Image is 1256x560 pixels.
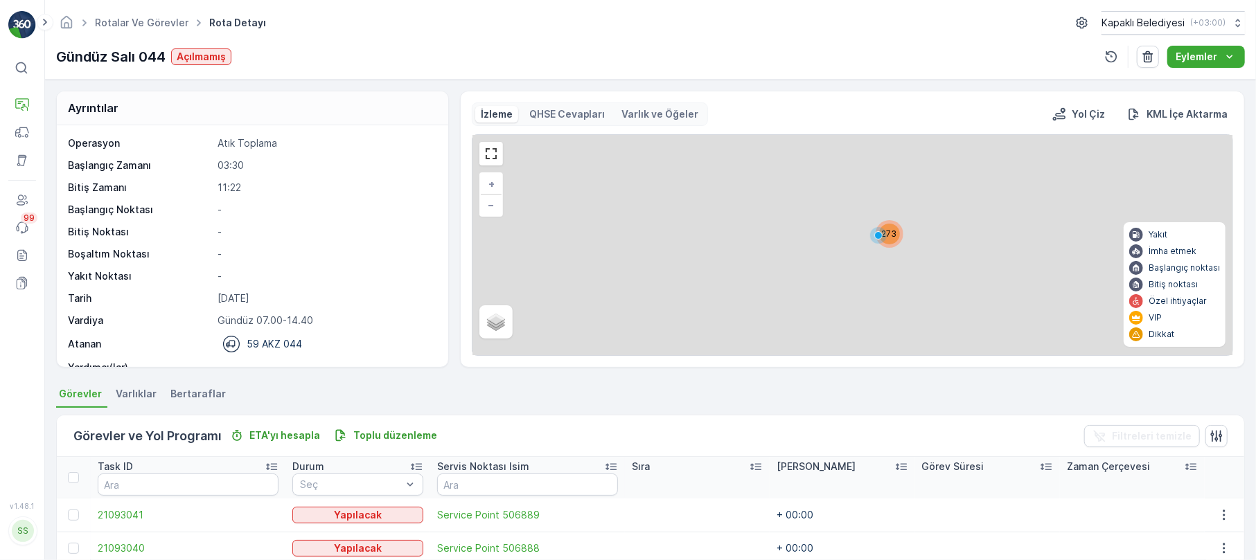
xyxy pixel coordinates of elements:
a: Ana Sayfa [59,20,74,32]
p: Toplu düzenleme [353,428,437,442]
div: SS [12,520,34,542]
button: Toplu düzenleme [328,427,443,444]
p: Varlık ve Öğeler [622,107,699,121]
p: [PERSON_NAME] [777,460,856,473]
a: Yakınlaştır [481,174,502,195]
p: ETA'yı hesapla [249,428,320,442]
p: Bitiş Noktası [68,225,212,239]
input: Ara [98,473,278,496]
p: İmha etmek [1149,246,1196,257]
p: Operasyon [68,136,212,150]
div: Toggle Row Selected [68,543,79,554]
p: İzleme [481,107,513,121]
p: Yakıt Noktası [68,269,212,283]
div: Toggle Row Selected [68,509,79,521]
input: Ara [437,473,618,496]
p: Açılmamış [177,50,226,64]
p: Vardiya [68,314,212,327]
p: Bitiş Zamanı [68,181,212,195]
p: Atık Toplama [218,136,434,150]
p: Yapılacak [334,541,382,555]
p: [DATE] [218,291,434,305]
p: Yardımcı(lar) [68,361,212,374]
p: VIP [1149,312,1162,323]
p: Servis Noktası Isim [437,460,529,473]
span: Bertaraflar [170,387,226,401]
p: Boşaltım Noktası [68,247,212,261]
p: - [218,225,434,239]
p: Bitiş noktası [1149,279,1198,290]
p: Filtreleri temizle [1112,429,1192,443]
span: 273 [882,228,897,239]
button: SS [8,513,36,549]
p: Dikkat [1149,329,1174,340]
p: Ayrıntılar [68,100,118,116]
p: Başlangıç noktası [1149,262,1220,273]
button: Kapaklı Belediyesi(+03:00) [1102,11,1245,35]
button: KML İçe Aktarma [1122,106,1233,123]
p: 99 [24,213,35,224]
a: Service Point 506889 [437,508,618,522]
p: 59 AKZ 044 [247,337,302,351]
p: Başlangıç Zamanı [68,159,212,172]
p: Durum [292,460,324,473]
p: Yakıt [1149,229,1167,240]
p: Gündüz Salı 044 [56,46,166,67]
p: Görevler ve Yol Programı [73,426,222,446]
p: - [218,361,434,374]
img: logo [8,11,36,39]
p: Zaman Çerçevesi [1067,460,1150,473]
p: - [218,269,434,283]
p: KML İçe Aktarma [1147,107,1228,121]
p: Başlangıç Noktası [68,203,212,217]
span: + [488,178,495,190]
div: 273 [876,220,903,248]
td: + 00:00 [770,498,914,532]
span: Rota Detayı [206,16,269,30]
button: Açılmamış [171,48,231,65]
p: Görev Süresi [922,460,984,473]
p: Tarih [68,291,212,305]
p: Sıra [632,460,650,473]
p: 03:30 [218,159,434,172]
span: v 1.48.1 [8,502,36,510]
button: Yapılacak [292,540,423,557]
p: Yol Çiz [1072,107,1105,121]
p: Task ID [98,460,133,473]
a: 21093041 [98,508,278,522]
button: Yapılacak [292,507,423,523]
p: Eylemler [1176,50,1217,64]
span: Varlıklar [116,387,157,401]
p: Gündüz 07.00-14.40 [218,314,434,327]
p: ( +03:00 ) [1190,17,1226,28]
a: View Fullscreen [481,143,502,164]
a: Layers [481,307,511,337]
a: 21093040 [98,541,278,555]
p: 11:22 [218,181,434,195]
a: Uzaklaştır [481,195,502,215]
p: Seç [300,478,402,491]
a: Rotalar ve Görevler [95,17,188,28]
p: Yapılacak [334,508,382,522]
p: Kapaklı Belediyesi [1102,16,1185,30]
button: ETA'yı hesapla [224,427,326,444]
button: Filtreleri temizle [1084,425,1200,447]
p: - [218,247,434,261]
p: - [218,203,434,217]
p: QHSE Cevapları [529,107,605,121]
span: − [488,199,495,210]
a: 99 [8,214,36,242]
a: Service Point 506888 [437,541,618,555]
button: Yol Çiz [1047,106,1111,123]
span: Görevler [59,387,102,401]
button: Eylemler [1167,46,1245,68]
p: Atanan [68,337,101,351]
p: Özel ihtiyaçlar [1149,296,1207,307]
